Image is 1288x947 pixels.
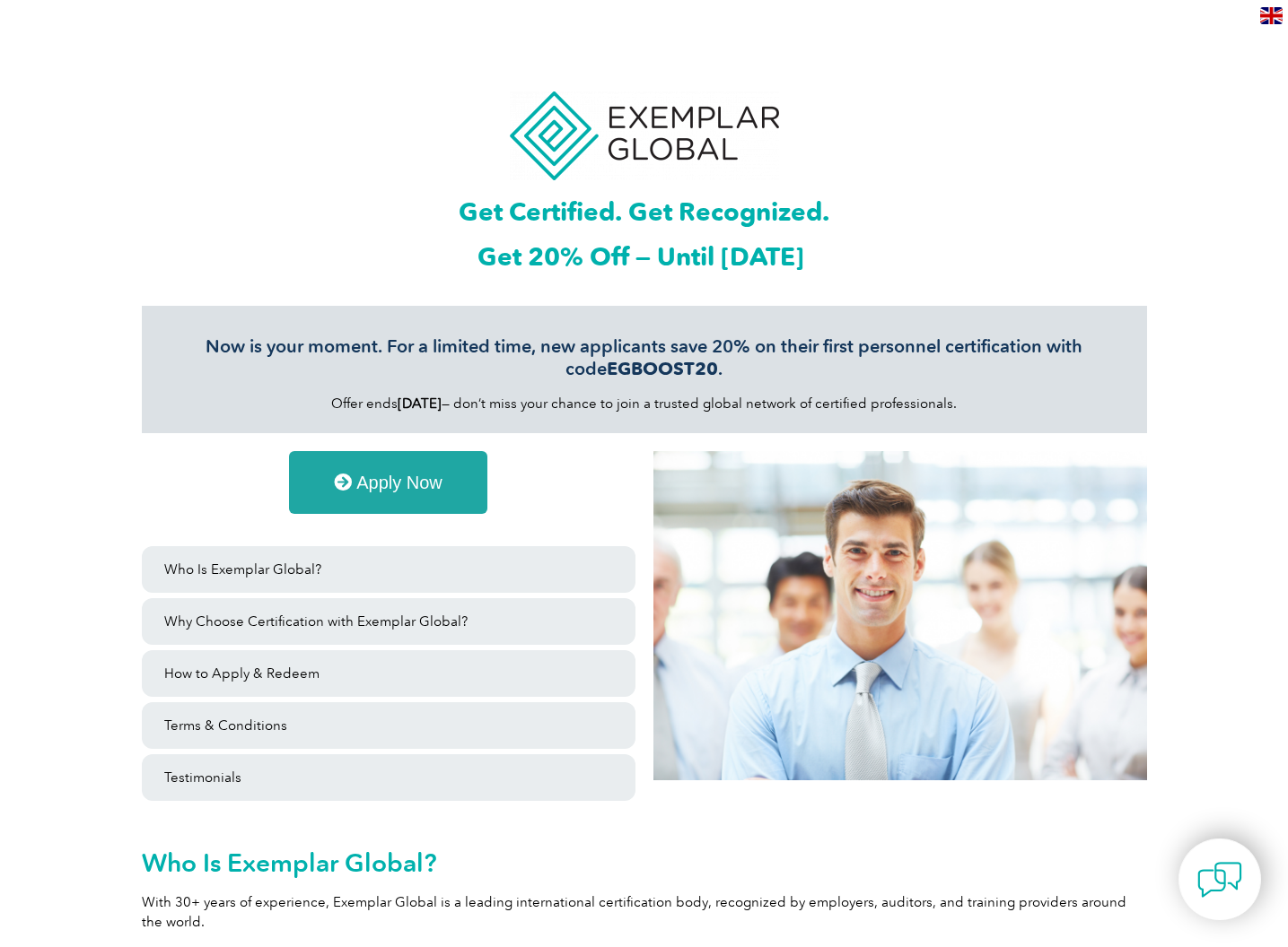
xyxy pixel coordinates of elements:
[1260,7,1283,24] img: en
[142,848,1147,877] h2: Who Is Exemplar Global?
[142,754,635,801] a: Testimonials
[142,892,1147,932] p: With 30+ years of experience, Exemplar Global is a leading international certification body, reco...
[142,702,635,749] a: Terms & Conditions
[398,395,442,412] b: [DATE]
[289,451,487,514] a: Apply Now
[607,358,718,379] strong: EGBOOST20
[142,546,635,593] a: Who Is Exemplar Global?
[142,650,635,697] a: How to Apply & Redeem
[1197,857,1242,902] img: contact-chat.png
[459,196,829,227] span: Get Certified. Get Recognized.
[169,394,1120,413] p: Offer ends — don’t miss your chance to join a trusted global network of certified professionals.
[142,598,635,645] a: Why Choose Certification with Exemplar Global?
[169,335,1120,380] h3: Now is your moment. For a limited time, new applicants save 20% on their first personnel certific...
[478,241,804,272] span: Get 20% Off — Until [DATE]
[356,473,442,491] span: Apply Now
